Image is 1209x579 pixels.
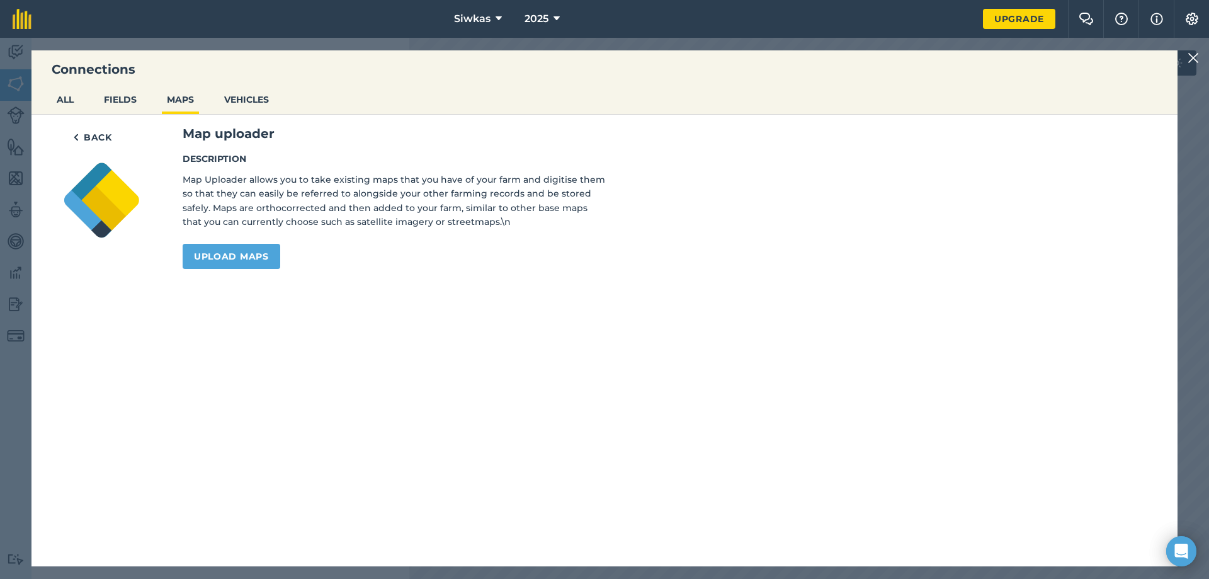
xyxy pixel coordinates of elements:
span: 2025 [525,11,548,26]
img: svg+xml;base64,PHN2ZyB4bWxucz0iaHR0cDovL3d3dy53My5vcmcvMjAwMC9zdmciIHdpZHRoPSIxNyIgaGVpZ2h0PSIxNy... [1150,11,1163,26]
div: Open Intercom Messenger [1166,536,1196,566]
p: Map Uploader allows you to take existing maps that you have of your farm and digitise them so tha... [183,173,606,229]
img: svg+xml;base64,PHN2ZyB4bWxucz0iaHR0cDovL3d3dy53My5vcmcvMjAwMC9zdmciIHdpZHRoPSI5IiBoZWlnaHQ9IjI0Ii... [73,130,79,145]
a: Upload maps [183,244,280,269]
h3: Map uploader [183,125,1147,142]
button: Back [62,125,123,150]
img: svg+xml;base64,PHN2ZyB4bWxucz0iaHR0cDovL3d3dy53My5vcmcvMjAwMC9zdmciIHdpZHRoPSIyMiIgaGVpZ2h0PSIzMC... [1188,50,1199,66]
img: fieldmargin Logo [13,9,31,29]
button: ALL [52,88,79,112]
h3: Connections [31,60,1178,78]
h4: Description [183,152,606,166]
button: VEHICLES [219,88,274,112]
button: MAPS [162,88,199,112]
img: Map uploader logo [62,160,142,241]
a: Upgrade [983,9,1055,29]
img: A question mark icon [1114,13,1129,25]
span: Siwkas [454,11,491,26]
button: FIELDS [99,88,142,112]
img: Two speech bubbles overlapping with the left bubble in the forefront [1079,13,1094,25]
img: A cog icon [1184,13,1200,25]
